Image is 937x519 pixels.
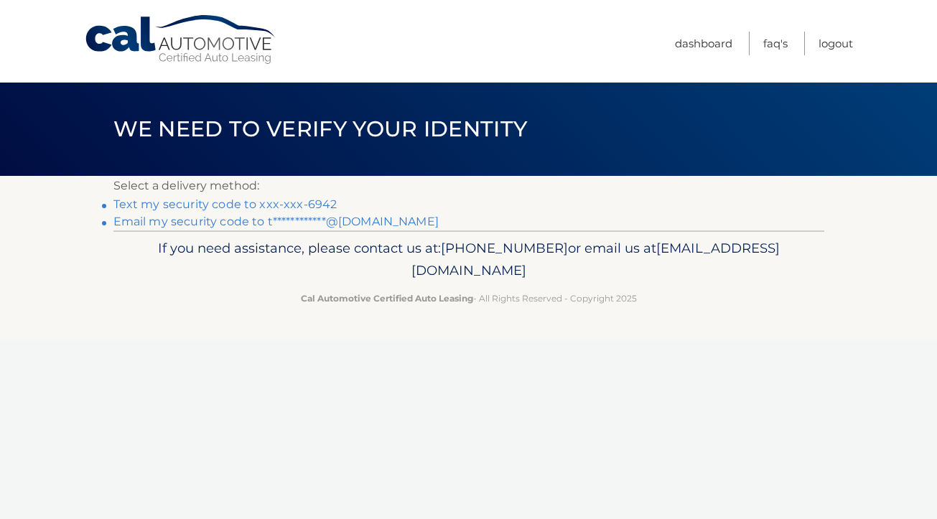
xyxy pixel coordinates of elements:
[123,237,815,283] p: If you need assistance, please contact us at: or email us at
[763,32,788,55] a: FAQ's
[819,32,853,55] a: Logout
[113,116,528,142] span: We need to verify your identity
[84,14,278,65] a: Cal Automotive
[301,293,473,304] strong: Cal Automotive Certified Auto Leasing
[123,291,815,306] p: - All Rights Reserved - Copyright 2025
[113,176,824,196] p: Select a delivery method:
[113,197,337,211] a: Text my security code to xxx-xxx-6942
[441,240,568,256] span: [PHONE_NUMBER]
[675,32,732,55] a: Dashboard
